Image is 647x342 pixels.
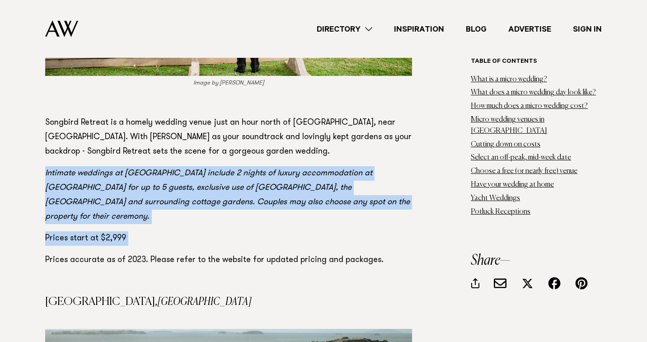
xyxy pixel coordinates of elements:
h3: Share [471,253,602,268]
a: Directory [306,23,383,35]
a: Choose a free (or nearly free) venue [471,168,577,175]
a: Blog [455,23,497,35]
em: Intimate weddings at [GEOGRAPHIC_DATA] include 2 nights of luxury accommodation at [GEOGRAPHIC_DA... [45,169,410,221]
p: Prices accurate as of 2023. Please refer to the website for updated pricing and packages. [45,253,412,267]
a: Potluck Receptions [471,208,530,215]
p: Prices start at $2,999 [45,231,412,246]
a: Advertise [497,23,562,35]
a: Micro wedding venues in [GEOGRAPHIC_DATA] [471,116,547,135]
em: [GEOGRAPHIC_DATA] [157,296,252,307]
img: Auckland Weddings Logo [45,20,78,37]
a: Sign In [562,23,613,35]
h4: [GEOGRAPHIC_DATA], [45,296,412,307]
a: What does a micro wedding day look like? [471,89,596,96]
p: Songbird Retreat is a homely wedding venue just an hour north of [GEOGRAPHIC_DATA], near [GEOGRAP... [45,116,412,159]
a: Cutting down on costs [471,141,540,148]
a: What is a micro wedding? [471,75,547,83]
em: Image by [PERSON_NAME] [193,80,264,86]
a: Yacht Weddings [471,194,520,201]
a: Inspiration [383,23,455,35]
h6: Table of contents [471,58,602,66]
a: How much does a micro wedding cost? [471,103,588,110]
a: Select an off-peak, mid-week date [471,154,571,161]
a: Have your wedding at home [471,181,554,188]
